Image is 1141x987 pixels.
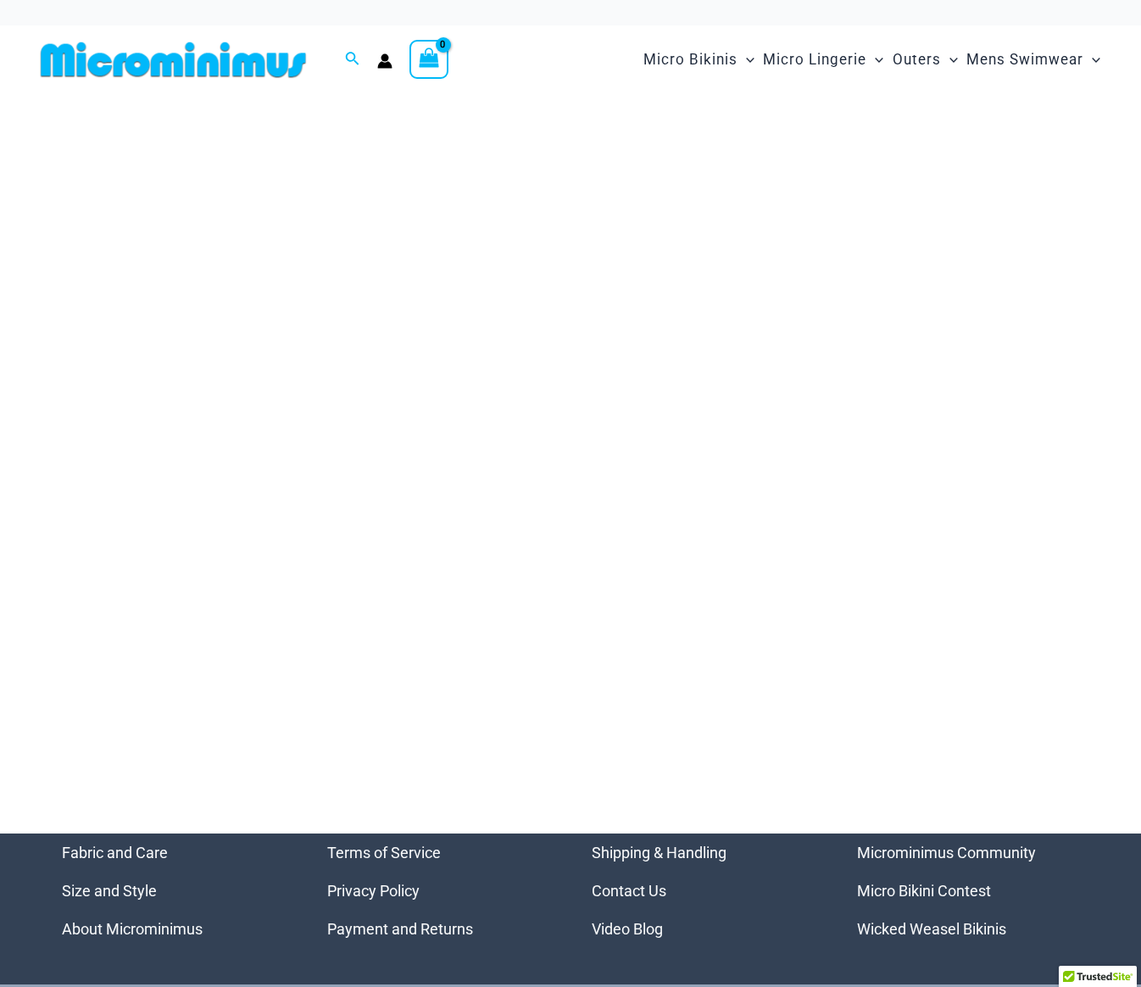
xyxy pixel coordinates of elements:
[327,882,420,900] a: Privacy Policy
[1083,38,1100,81] span: Menu Toggle
[327,834,550,948] nav: Menu
[592,844,726,862] a: Shipping & Handling
[592,882,666,900] a: Contact Us
[327,920,473,938] a: Payment and Returns
[639,34,759,86] a: Micro BikinisMenu ToggleMenu Toggle
[893,38,941,81] span: Outers
[34,41,313,79] img: MM SHOP LOGO FLAT
[857,882,991,900] a: Micro Bikini Contest
[592,834,815,948] nav: Menu
[345,49,360,70] a: Search icon link
[643,38,737,81] span: Micro Bikinis
[637,31,1107,88] nav: Site Navigation
[327,834,550,948] aside: Footer Widget 2
[592,834,815,948] aside: Footer Widget 3
[592,920,663,938] a: Video Blog
[377,53,392,69] a: Account icon link
[962,34,1105,86] a: Mens SwimwearMenu ToggleMenu Toggle
[62,834,285,948] aside: Footer Widget 1
[62,882,157,900] a: Size and Style
[857,834,1080,948] nav: Menu
[763,38,866,81] span: Micro Lingerie
[857,834,1080,948] aside: Footer Widget 4
[888,34,962,86] a: OutersMenu ToggleMenu Toggle
[941,38,958,81] span: Menu Toggle
[327,844,441,862] a: Terms of Service
[857,920,1006,938] a: Wicked Weasel Bikinis
[857,844,1036,862] a: Microminimus Community
[966,38,1083,81] span: Mens Swimwear
[866,38,883,81] span: Menu Toggle
[737,38,754,81] span: Menu Toggle
[759,34,888,86] a: Micro LingerieMenu ToggleMenu Toggle
[409,40,448,79] a: View Shopping Cart, empty
[62,920,203,938] a: About Microminimus
[62,834,285,948] nav: Menu
[62,844,168,862] a: Fabric and Care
